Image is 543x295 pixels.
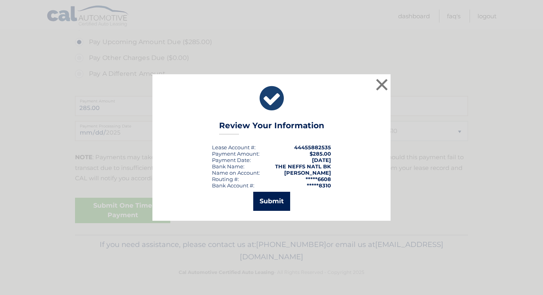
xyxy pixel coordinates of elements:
span: Payment Date [212,157,250,163]
div: Payment Amount: [212,150,260,157]
strong: 44455882535 [294,144,331,150]
span: [DATE] [312,157,331,163]
div: : [212,157,251,163]
button: × [374,77,390,93]
span: $285.00 [310,150,331,157]
div: Bank Account #: [212,182,254,189]
div: Bank Name: [212,163,245,170]
strong: THE NEFFS NATL BK [275,163,331,170]
button: Submit [253,192,290,211]
strong: [PERSON_NAME] [284,170,331,176]
div: Name on Account: [212,170,260,176]
div: Lease Account #: [212,144,256,150]
h3: Review Your Information [219,121,324,135]
div: Routing #: [212,176,239,182]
